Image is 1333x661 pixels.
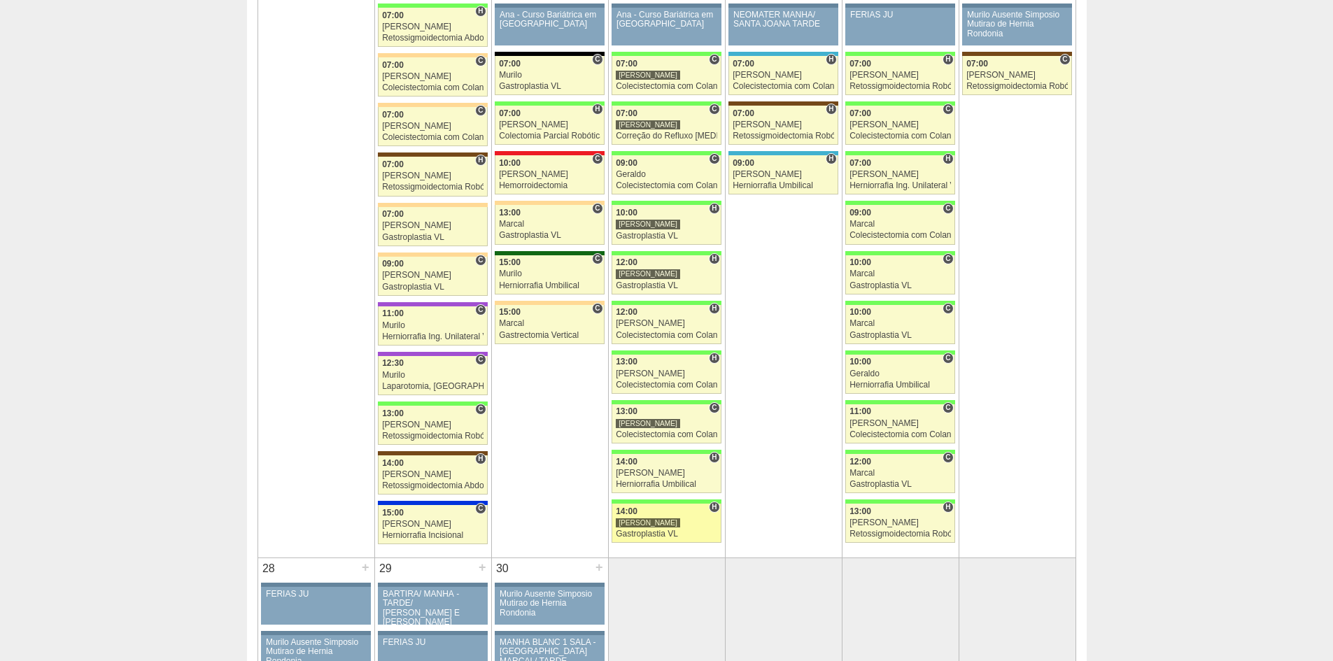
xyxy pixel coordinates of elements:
[728,3,838,8] div: Key: Aviso
[845,454,954,493] a: C 12:00 Marcal Gastroplastia VL
[382,271,484,280] div: [PERSON_NAME]
[378,451,487,455] div: Key: Santa Joana
[612,101,721,106] div: Key: Brasil
[728,8,838,45] a: NEOMATER MANHÃ/ SANTA JOANA TARDE
[612,355,721,394] a: H 13:00 [PERSON_NAME] Colecistectomia com Colangiografia VL
[382,283,484,292] div: Gastroplastia VL
[499,108,521,118] span: 07:00
[382,183,484,192] div: Retossigmoidectomia Robótica
[849,108,871,118] span: 07:00
[616,208,637,218] span: 10:00
[845,255,954,294] a: C 10:00 Marcal Gastroplastia VL
[495,56,604,95] a: C 07:00 Murilo Gastroplastia VL
[845,301,954,305] div: Key: Brasil
[728,52,838,56] div: Key: Neomater
[475,55,486,66] span: Consultório
[360,558,372,576] div: +
[495,8,604,45] a: Ana - Curso Bariátrica em [GEOGRAPHIC_DATA]
[378,501,487,505] div: Key: São Luiz - Itaim
[382,122,484,131] div: [PERSON_NAME]
[943,353,953,364] span: Consultório
[378,107,487,146] a: C 07:00 [PERSON_NAME] Colecistectomia com Colangiografia VL
[709,402,719,413] span: Consultório
[849,231,951,240] div: Colecistectomia com Colangiografia VL
[845,504,954,543] a: H 13:00 [PERSON_NAME] Retossigmoidectomia Robótica
[849,181,951,190] div: Herniorrafia Ing. Unilateral VL
[378,583,487,587] div: Key: Aviso
[382,432,484,441] div: Retossigmoidectomia Robótica
[849,59,871,69] span: 07:00
[499,307,521,317] span: 15:00
[499,319,600,328] div: Marcal
[849,170,951,179] div: [PERSON_NAME]
[382,531,484,540] div: Herniorrafia Incisional
[495,101,604,106] div: Key: Brasil
[612,255,721,294] a: H 12:00 [PERSON_NAME] Gastroplastia VL
[845,251,954,255] div: Key: Brasil
[593,558,605,576] div: +
[849,357,871,367] span: 10:00
[382,371,484,380] div: Murilo
[378,53,487,57] div: Key: Bartira
[616,319,717,328] div: [PERSON_NAME]
[728,106,838,145] a: H 07:00 [PERSON_NAME] Retossigmoidectomia Robótica
[616,418,680,429] div: [PERSON_NAME]
[495,301,604,305] div: Key: Bartira
[962,52,1071,56] div: Key: Santa Joana
[826,104,836,115] span: Hospital
[382,221,484,230] div: [PERSON_NAME]
[378,455,487,495] a: H 14:00 [PERSON_NAME] Retossigmoidectomia Abdominal VL
[612,400,721,404] div: Key: Brasil
[382,520,484,529] div: [PERSON_NAME]
[845,52,954,56] div: Key: Brasil
[499,132,600,141] div: Colectomia Parcial Robótica
[477,558,488,576] div: +
[616,480,717,489] div: Herniorrafia Umbilical
[383,638,483,647] div: FERIAS JU
[943,253,953,264] span: Consultório
[616,281,717,290] div: Gastroplastia VL
[612,251,721,255] div: Key: Brasil
[845,404,954,443] a: C 11:00 [PERSON_NAME] Colecistectomia com Colangiografia VL
[616,132,717,141] div: Correção do Refluxo [MEDICAL_DATA] esofágico Robótico
[495,106,604,145] a: H 07:00 [PERSON_NAME] Colectomia Parcial Robótica
[495,52,604,56] div: Key: Blanc
[826,54,836,65] span: Hospital
[616,381,717,390] div: Colecistectomia com Colangiografia VL
[845,305,954,344] a: C 10:00 Marcal Gastroplastia VL
[612,201,721,205] div: Key: Brasil
[612,56,721,95] a: C 07:00 [PERSON_NAME] Colecistectomia com Colangiografia VL
[709,203,719,214] span: Hospital
[499,208,521,218] span: 13:00
[266,590,366,599] div: FERIAS JU
[849,381,951,390] div: Herniorrafia Umbilical
[495,155,604,194] a: C 10:00 [PERSON_NAME] Hemorroidectomia
[382,481,484,490] div: Retossigmoidectomia Abdominal VL
[616,430,717,439] div: Colecistectomia com Colangiografia VL
[967,10,1067,38] div: Murilo Ausente Simposio Mutirao de Hernia Rondonia
[382,110,404,120] span: 07:00
[378,401,487,406] div: Key: Brasil
[966,71,1068,80] div: [PERSON_NAME]
[616,269,680,279] div: [PERSON_NAME]
[378,57,487,97] a: C 07:00 [PERSON_NAME] Colecistectomia com Colangiografia VL
[849,406,871,416] span: 11:00
[849,120,951,129] div: [PERSON_NAME]
[475,453,486,464] span: Hospital
[845,355,954,394] a: C 10:00 Geraldo Herniorrafia Umbilical
[733,59,754,69] span: 07:00
[495,205,604,244] a: C 13:00 Marcal Gastroplastia VL
[849,369,951,378] div: Geraldo
[966,82,1068,91] div: Retossigmoidectomia Robótica
[616,158,637,168] span: 09:00
[616,219,680,229] div: [PERSON_NAME]
[382,259,404,269] span: 09:00
[382,382,484,391] div: Laparotomia, [GEOGRAPHIC_DATA], Drenagem, Bridas VL
[845,450,954,454] div: Key: Brasil
[616,108,637,118] span: 07:00
[849,220,951,229] div: Marcal
[378,306,487,346] a: C 11:00 Murilo Herniorrafia Ing. Unilateral VL
[375,558,397,579] div: 29
[1059,54,1070,65] span: Consultório
[378,3,487,8] div: Key: Brasil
